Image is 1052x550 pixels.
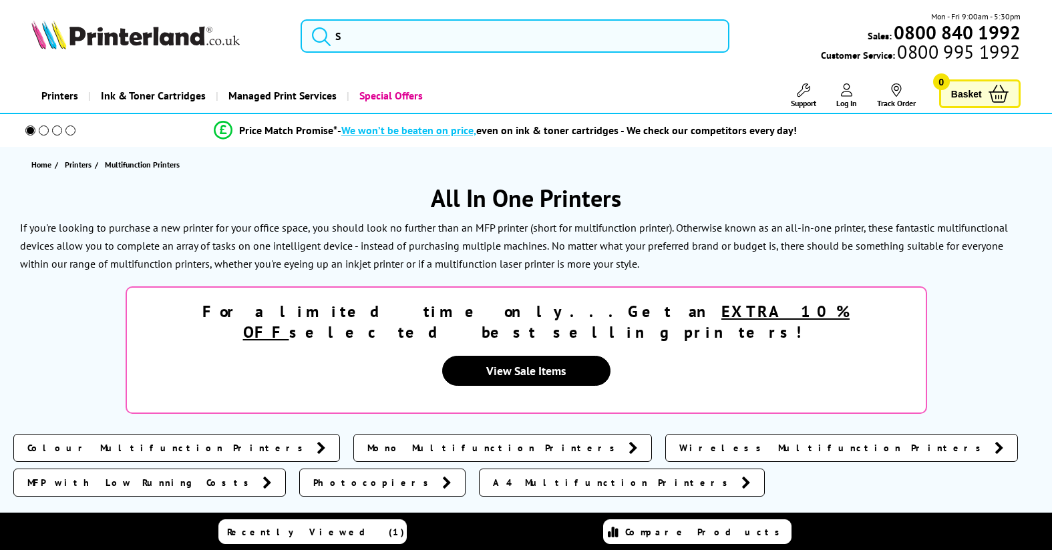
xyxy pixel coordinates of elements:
[27,441,310,455] span: Colour Multifunction Printers
[239,123,337,137] span: Price Match Promise*
[301,19,730,53] input: S
[868,29,892,42] span: Sales:
[341,123,476,137] span: We won’t be beaten on price,
[13,182,1039,214] h1: All In One Printers
[13,434,340,462] a: Colour Multifunction Printers
[353,434,652,462] a: Mono Multifunction Printers
[603,519,792,544] a: Compare Products
[31,20,283,52] a: Printerland Logo
[105,160,180,170] span: Multifunction Printers
[31,20,240,49] img: Printerland Logo
[31,79,88,113] a: Printers
[894,20,1021,45] b: 0800 840 1992
[479,469,765,497] a: A4 Multifunction Printers
[31,158,55,172] a: Home
[337,123,797,137] div: - even on ink & toner cartridges - We check our competitors every day!
[821,45,1020,61] span: Customer Service:
[892,26,1021,39] a: 0800 840 1992
[202,301,850,342] strong: For a limited time only...Get an selected best selling printers!
[101,79,206,113] span: Ink & Toner Cartridges
[836,98,857,108] span: Log In
[836,83,857,108] a: Log In
[27,476,256,489] span: MFP with Low Running Costs
[895,45,1020,58] span: 0800 995 1992
[951,85,982,103] span: Basket
[88,79,216,113] a: Ink & Toner Cartridges
[65,158,92,172] span: Printers
[931,10,1021,23] span: Mon - Fri 9:00am - 5:30pm
[933,73,950,90] span: 0
[216,79,347,113] a: Managed Print Services
[442,356,610,386] a: View Sale Items
[665,434,1018,462] a: Wireless Multifunction Printers
[367,441,622,455] span: Mono Multifunction Printers
[313,476,435,489] span: Photocopiers
[679,441,988,455] span: Wireless Multifunction Printers
[791,83,816,108] a: Support
[493,476,735,489] span: A4 Multifunction Printers
[20,221,1008,252] p: If you're looking to purchase a new printer for your office space, you should look no further tha...
[877,83,916,108] a: Track Order
[939,79,1021,108] a: Basket 0
[227,526,405,538] span: Recently Viewed (1)
[65,158,95,172] a: Printers
[243,301,850,342] u: EXTRA 10% OFF
[347,79,433,113] a: Special Offers
[625,526,787,538] span: Compare Products
[791,98,816,108] span: Support
[218,519,407,544] a: Recently Viewed (1)
[299,469,466,497] a: Photocopiers
[13,469,286,497] a: MFP with Low Running Costs
[7,119,1004,142] li: modal_Promise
